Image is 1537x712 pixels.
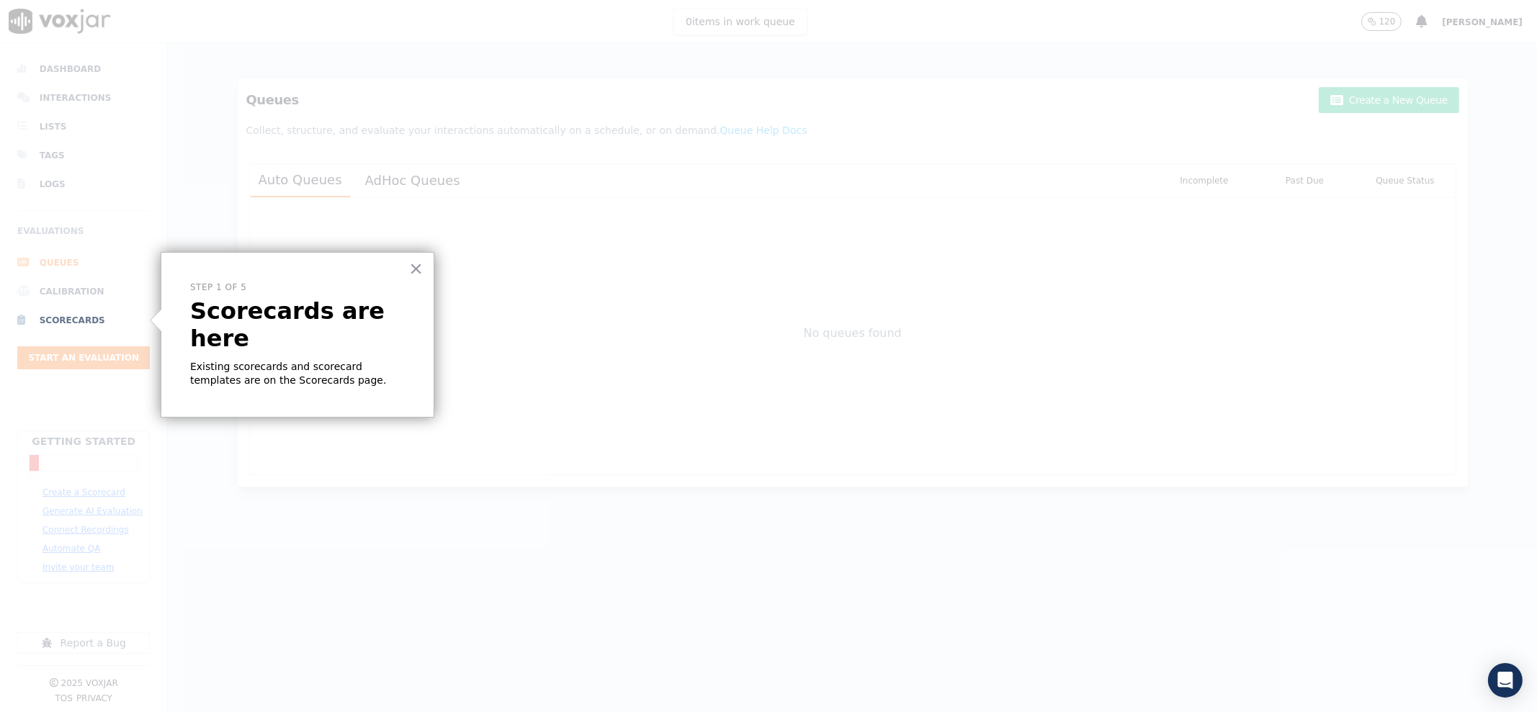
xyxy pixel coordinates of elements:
[190,360,405,388] p: Existing scorecards and scorecard templates are on the Scorecards page.
[190,281,405,294] p: Step 1 of 5
[1488,663,1523,698] div: Open Intercom Messenger
[190,297,405,353] p: Scorecards are here
[17,306,150,335] li: Scorecards
[409,257,423,280] button: Close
